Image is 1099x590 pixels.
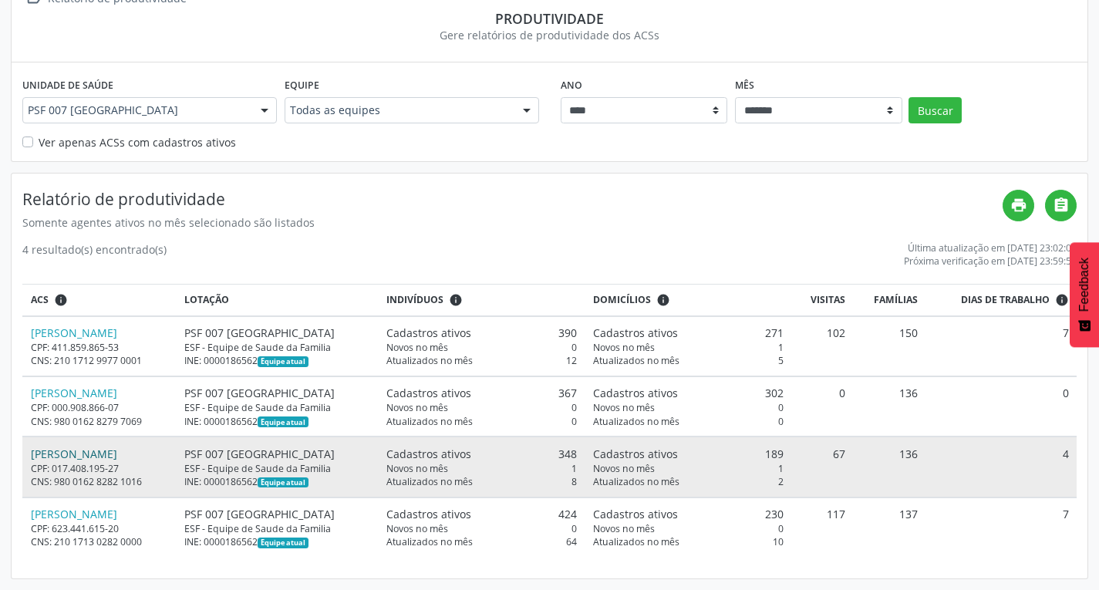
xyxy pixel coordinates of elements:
[593,522,655,535] span: Novos no mês
[258,477,308,488] span: Esta é a equipe atual deste Agente
[386,385,471,401] span: Cadastros ativos
[561,73,582,97] label: Ano
[1010,197,1027,214] i: print
[22,241,167,268] div: 4 resultado(s) encontrado(s)
[31,475,169,488] div: CNS: 980 0162 8282 1016
[791,285,853,316] th: Visitas
[593,535,679,548] span: Atualizados no mês
[386,415,577,428] div: 0
[791,437,853,497] td: 67
[593,475,784,488] div: 2
[791,497,853,557] td: 117
[791,376,853,437] td: 0
[593,341,784,354] div: 1
[184,401,370,414] div: ESF - Equipe de Saude da Familia
[184,354,370,367] div: INE: 0000186562
[177,285,379,316] th: Lotação
[593,341,655,354] span: Novos no mês
[386,401,448,414] span: Novos no mês
[386,325,471,341] span: Cadastros ativos
[904,241,1077,255] div: Última atualização em [DATE] 23:02:06
[735,73,754,97] label: Mês
[593,325,678,341] span: Cadastros ativos
[54,293,68,307] i: ACSs que estiveram vinculados a uma UBS neste período, mesmo sem produtividade.
[593,446,678,462] span: Cadastros ativos
[853,285,926,316] th: Famílias
[184,535,370,548] div: INE: 0000186562
[593,385,678,401] span: Cadastros ativos
[1045,190,1077,221] a: 
[290,103,507,118] span: Todas as equipes
[184,325,370,341] div: PSF 007 [GEOGRAPHIC_DATA]
[909,97,962,123] button: Buscar
[31,386,117,400] a: [PERSON_NAME]
[926,437,1077,497] td: 4
[386,401,577,414] div: 0
[593,522,784,535] div: 0
[28,103,245,118] span: PSF 007 [GEOGRAPHIC_DATA]
[386,354,577,367] div: 12
[593,462,655,475] span: Novos no mês
[386,446,471,462] span: Cadastros ativos
[31,507,117,521] a: [PERSON_NAME]
[386,506,577,522] div: 424
[386,415,473,428] span: Atualizados no mês
[22,27,1077,43] div: Gere relatórios de produtividade dos ACSs
[386,522,448,535] span: Novos no mês
[926,497,1077,557] td: 7
[31,415,169,428] div: CNS: 980 0162 8279 7069
[386,506,471,522] span: Cadastros ativos
[22,73,113,97] label: Unidade de saúde
[593,293,651,307] span: Domicílios
[904,255,1077,268] div: Próxima verificação em [DATE] 23:59:59
[853,437,926,497] td: 136
[1077,258,1091,312] span: Feedback
[31,341,169,354] div: CPF: 411.859.865-53
[31,354,169,367] div: CNS: 210 1712 9977 0001
[31,462,169,475] div: CPF: 017.408.195-27
[791,316,853,376] td: 102
[593,506,784,522] div: 230
[386,535,473,548] span: Atualizados no mês
[31,293,49,307] span: ACS
[22,190,1003,209] h4: Relatório de produtividade
[593,475,679,488] span: Atualizados no mês
[593,535,784,548] div: 10
[853,316,926,376] td: 150
[184,446,370,462] div: PSF 007 [GEOGRAPHIC_DATA]
[184,522,370,535] div: ESF - Equipe de Saude da Familia
[386,535,577,548] div: 64
[22,10,1077,27] div: Produtividade
[593,354,679,367] span: Atualizados no mês
[31,325,117,340] a: [PERSON_NAME]
[593,446,784,462] div: 189
[926,316,1077,376] td: 7
[386,341,448,354] span: Novos no mês
[386,522,577,535] div: 0
[656,293,670,307] i: <div class="text-left"> <div> <strong>Cadastros ativos:</strong> Cadastros que estão vinculados a...
[593,415,679,428] span: Atualizados no mês
[184,341,370,354] div: ESF - Equipe de Saude da Familia
[258,356,308,367] span: Esta é a equipe atual deste Agente
[184,415,370,428] div: INE: 0000186562
[22,214,1003,231] div: Somente agentes ativos no mês selecionado são listados
[593,354,784,367] div: 5
[961,293,1050,307] span: Dias de trabalho
[31,522,169,535] div: CPF: 623.441.615-20
[386,385,577,401] div: 367
[184,506,370,522] div: PSF 007 [GEOGRAPHIC_DATA]
[593,325,784,341] div: 271
[449,293,463,307] i: <div class="text-left"> <div> <strong>Cadastros ativos:</strong> Cadastros que estão vinculados a...
[593,385,784,401] div: 302
[1003,190,1034,221] a: print
[1055,293,1069,307] i: Dias em que o(a) ACS fez pelo menos uma visita, ou ficha de cadastro individual ou cadastro domic...
[853,376,926,437] td: 136
[1053,197,1070,214] i: 
[39,134,236,150] label: Ver apenas ACSs com cadastros ativos
[258,538,308,548] span: Esta é a equipe atual deste Agente
[386,293,443,307] span: Indivíduos
[593,401,784,414] div: 0
[285,73,319,97] label: Equipe
[258,416,308,427] span: Esta é a equipe atual deste Agente
[593,506,678,522] span: Cadastros ativos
